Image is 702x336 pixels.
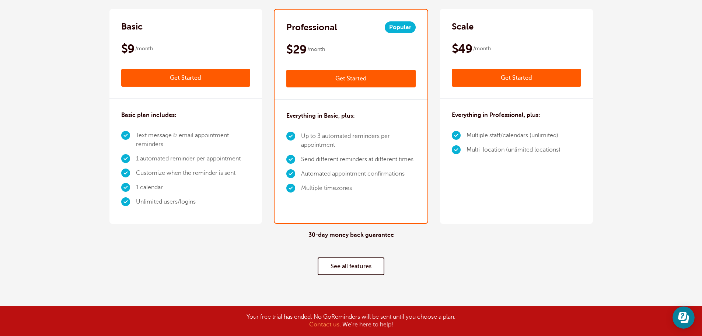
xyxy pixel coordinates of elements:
iframe: Resource center [673,306,695,329]
h3: Everything in Professional, plus: [452,111,540,119]
h3: Basic plan includes: [121,111,177,119]
a: Get Started [121,69,251,87]
a: Get Started [452,69,581,87]
span: $29 [286,42,306,57]
span: $49 [452,41,472,56]
span: /month [135,44,153,53]
span: /month [307,45,325,54]
span: Popular [385,21,416,33]
h3: Everything in Basic, plus: [286,111,355,120]
li: Unlimited users/logins [136,195,251,209]
h4: 30-day money back guarantee [308,232,394,239]
li: Multiple timezones [301,181,416,195]
li: Text message & email appointment reminders [136,128,251,152]
span: $9 [121,41,135,56]
li: Up to 3 automated reminders per appointment [301,129,416,152]
div: Your free trial has ended. No GoReminders will be sent until you choose a plan. . We're here to h... [167,313,535,329]
h2: Basic [121,21,143,32]
li: 1 calendar [136,180,251,195]
li: Automated appointment confirmations [301,167,416,181]
span: /month [473,44,491,53]
li: 1 automated reminder per appointment [136,152,251,166]
li: Customize when the reminder is sent [136,166,251,180]
li: Send different reminders at different times [301,152,416,167]
a: Contact us [309,321,339,328]
h2: Professional [286,21,337,33]
a: See all features [318,257,384,275]
a: Get Started [286,70,416,87]
li: Multiple staff/calendars (unlimited) [467,128,560,143]
li: Multi-location (unlimited locations) [467,143,560,157]
h2: Scale [452,21,474,32]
